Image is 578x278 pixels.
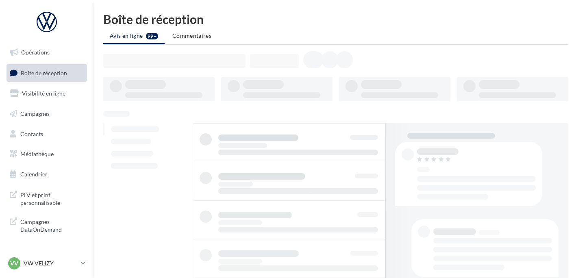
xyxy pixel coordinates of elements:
[5,213,89,237] a: Campagnes DataOnDemand
[21,69,67,76] span: Boîte de réception
[20,171,48,178] span: Calendrier
[5,126,89,143] a: Contacts
[5,44,89,61] a: Opérations
[20,130,43,137] span: Contacts
[20,110,50,117] span: Campagnes
[22,90,65,97] span: Visibilité en ligne
[24,259,78,267] p: VW VELIZY
[5,64,89,82] a: Boîte de réception
[7,256,87,271] a: VV VW VELIZY
[5,85,89,102] a: Visibilité en ligne
[5,146,89,163] a: Médiathèque
[5,186,89,210] a: PLV et print personnalisable
[20,216,84,234] span: Campagnes DataOnDemand
[103,13,568,25] div: Boîte de réception
[20,150,54,157] span: Médiathèque
[21,49,50,56] span: Opérations
[5,166,89,183] a: Calendrier
[20,189,84,207] span: PLV et print personnalisable
[10,259,18,267] span: VV
[5,105,89,122] a: Campagnes
[172,32,211,39] span: Commentaires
